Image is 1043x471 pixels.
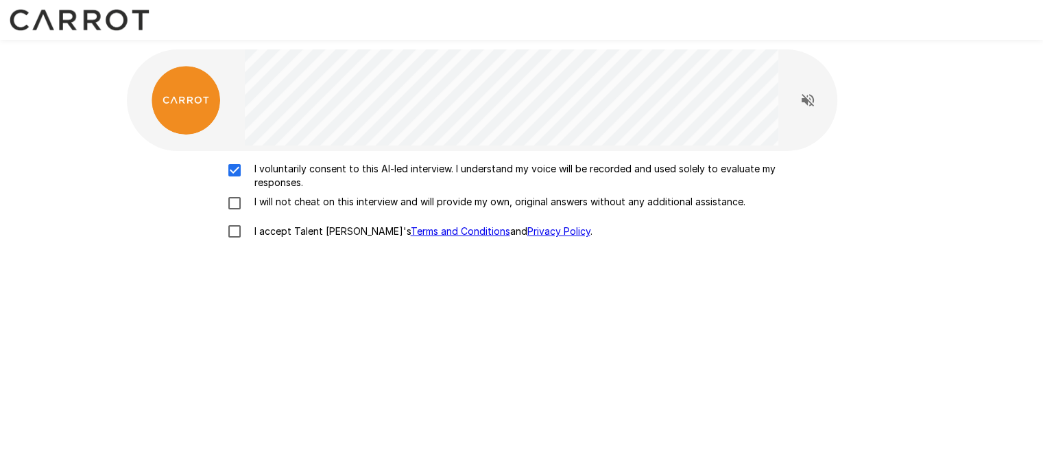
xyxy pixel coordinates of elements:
p: I will not cheat on this interview and will provide my own, original answers without any addition... [249,195,745,209]
p: I voluntarily consent to this AI-led interview. I understand my voice will be recorded and used s... [249,162,824,189]
a: Privacy Policy [527,225,590,237]
a: Terms and Conditions [411,225,510,237]
img: carrot_logo.png [152,66,220,135]
p: I accept Talent [PERSON_NAME]'s and . [249,225,592,238]
button: Read questions aloud [794,87,822,114]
